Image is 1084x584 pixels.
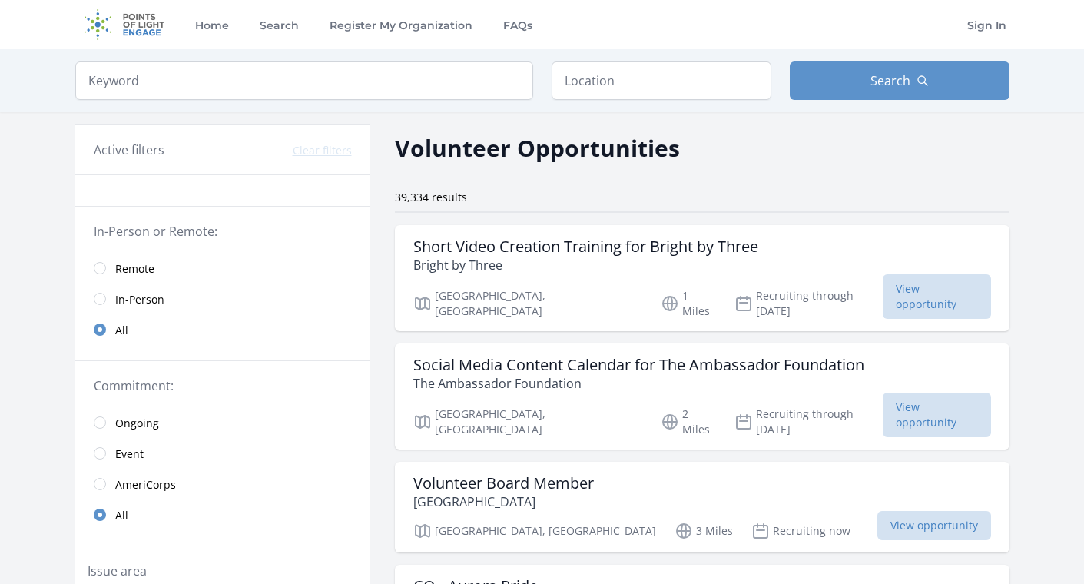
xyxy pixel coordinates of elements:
[413,288,643,319] p: [GEOGRAPHIC_DATA], [GEOGRAPHIC_DATA]
[94,377,352,395] legend: Commitment:
[790,61,1009,100] button: Search
[413,522,656,540] p: [GEOGRAPHIC_DATA], [GEOGRAPHIC_DATA]
[395,190,467,204] span: 39,334 results
[75,314,370,345] a: All
[661,288,716,319] p: 1 Miles
[661,406,716,437] p: 2 Miles
[115,416,159,431] span: Ongoing
[395,462,1009,552] a: Volunteer Board Member [GEOGRAPHIC_DATA] [GEOGRAPHIC_DATA], [GEOGRAPHIC_DATA] 3 Miles Recruiting ...
[293,143,352,158] button: Clear filters
[413,237,758,256] h3: Short Video Creation Training for Bright by Three
[94,222,352,241] legend: In-Person or Remote:
[395,225,1009,331] a: Short Video Creation Training for Bright by Three Bright by Three [GEOGRAPHIC_DATA], [GEOGRAPHIC_...
[88,562,147,580] legend: Issue area
[552,61,771,100] input: Location
[883,393,991,437] span: View opportunity
[115,261,154,277] span: Remote
[115,446,144,462] span: Event
[75,469,370,499] a: AmeriCorps
[877,511,991,540] span: View opportunity
[75,407,370,438] a: Ongoing
[413,374,864,393] p: The Ambassador Foundation
[734,406,883,437] p: Recruiting through [DATE]
[75,61,533,100] input: Keyword
[115,508,128,523] span: All
[75,253,370,284] a: Remote
[413,406,643,437] p: [GEOGRAPHIC_DATA], [GEOGRAPHIC_DATA]
[675,522,733,540] p: 3 Miles
[115,323,128,338] span: All
[413,474,594,493] h3: Volunteer Board Member
[734,288,883,319] p: Recruiting through [DATE]
[751,522,850,540] p: Recruiting now
[413,256,758,274] p: Bright by Three
[115,477,176,493] span: AmeriCorps
[115,292,164,307] span: In-Person
[75,438,370,469] a: Event
[75,499,370,530] a: All
[413,493,594,511] p: [GEOGRAPHIC_DATA]
[395,343,1009,450] a: Social Media Content Calendar for The Ambassador Foundation The Ambassador Foundation [GEOGRAPHIC...
[395,131,680,165] h2: Volunteer Opportunities
[883,274,991,319] span: View opportunity
[870,71,910,90] span: Search
[413,356,864,374] h3: Social Media Content Calendar for The Ambassador Foundation
[94,141,164,159] h3: Active filters
[75,284,370,314] a: In-Person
